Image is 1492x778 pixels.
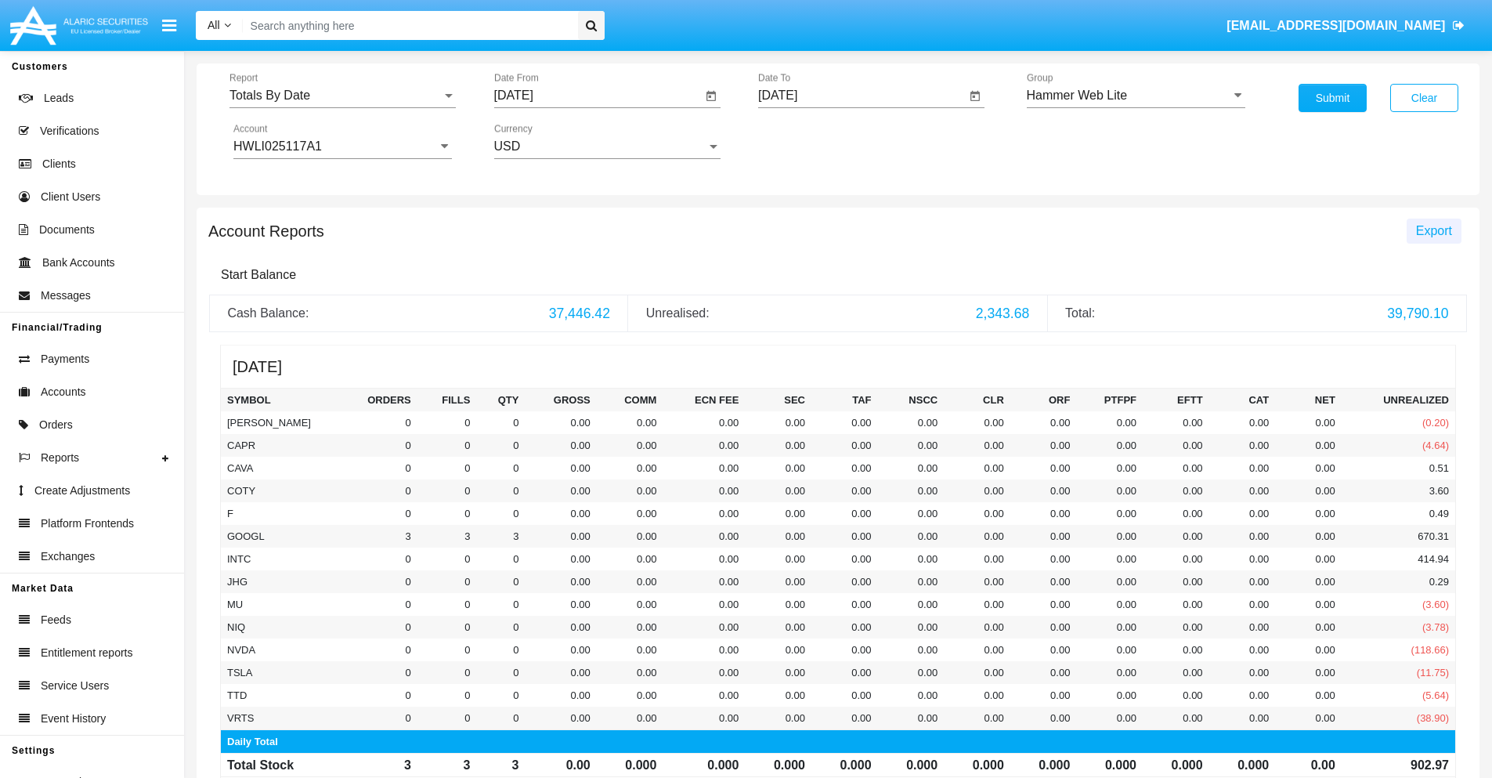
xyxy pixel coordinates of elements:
[417,684,477,707] td: 0
[1209,548,1276,570] td: 0.00
[336,707,417,730] td: 0
[8,2,150,49] img: Logo image
[944,457,1010,479] td: 0.00
[944,616,1010,639] td: 0.00
[597,479,663,502] td: 0.00
[476,593,525,616] td: 0
[1390,84,1458,112] button: Clear
[476,457,525,479] td: 0
[1076,570,1143,593] td: 0.00
[663,434,745,457] td: 0.00
[745,616,811,639] td: 0.00
[525,684,596,707] td: 0.00
[878,388,945,411] th: NSCC
[41,384,86,400] span: Accounts
[336,616,417,639] td: 0
[221,729,1456,753] td: Daily Total
[597,661,663,684] td: 0.00
[525,616,596,639] td: 0.00
[220,345,1456,388] h5: [DATE]
[417,434,477,457] td: 0
[944,593,1010,616] td: 0.00
[336,457,417,479] td: 0
[597,707,663,730] td: 0.00
[878,570,945,593] td: 0.00
[944,707,1010,730] td: 0.00
[41,516,134,532] span: Platform Frontends
[525,548,596,570] td: 0.00
[525,457,596,479] td: 0.00
[1076,457,1143,479] td: 0.00
[811,525,878,548] td: 0.00
[597,525,663,548] td: 0.00
[663,661,745,684] td: 0.00
[417,593,477,616] td: 0
[1342,570,1456,593] td: 0.29
[944,684,1010,707] td: 0.00
[525,525,596,548] td: 0.00
[1275,684,1342,707] td: 0.00
[221,707,336,730] td: VRTS
[597,434,663,457] td: 0.00
[1143,639,1209,661] td: 0.00
[663,707,745,730] td: 0.00
[336,388,417,411] th: Orders
[878,525,945,548] td: 0.00
[1275,593,1342,616] td: 0.00
[221,411,336,434] td: [PERSON_NAME]
[1076,684,1143,707] td: 0.00
[944,388,1010,411] th: CLR
[1342,616,1456,639] td: (3.78)
[336,434,417,457] td: 0
[221,479,336,502] td: COTY
[811,661,878,684] td: 0.00
[663,502,745,525] td: 0.00
[1275,570,1342,593] td: 0.00
[1010,707,1077,730] td: 0.00
[663,548,745,570] td: 0.00
[1275,479,1342,502] td: 0.00
[40,123,99,139] span: Verifications
[417,639,477,661] td: 0
[878,684,945,707] td: 0.00
[336,479,417,502] td: 0
[745,411,811,434] td: 0.00
[597,411,663,434] td: 0.00
[1209,707,1276,730] td: 0.00
[525,661,596,684] td: 0.00
[1209,479,1276,502] td: 0.00
[221,616,336,639] td: NIQ
[41,450,79,466] span: Reports
[1275,434,1342,457] td: 0.00
[811,570,878,593] td: 0.00
[221,593,336,616] td: MU
[221,570,336,593] td: JHG
[702,87,721,106] button: Open calendar
[196,17,243,34] a: All
[41,189,100,205] span: Client Users
[476,616,525,639] td: 0
[878,502,945,525] td: 0.00
[646,304,964,323] div: Unrealised:
[878,479,945,502] td: 0.00
[1275,502,1342,525] td: 0.00
[221,753,336,776] td: Total Stock
[525,593,596,616] td: 0.00
[1143,525,1209,548] td: 0.00
[41,612,71,628] span: Feeds
[1342,684,1456,707] td: (5.64)
[1143,457,1209,479] td: 0.00
[1209,525,1276,548] td: 0.00
[1010,661,1077,684] td: 0.00
[944,639,1010,661] td: 0.00
[1387,306,1448,321] span: 39,790.10
[944,434,1010,457] td: 0.00
[476,707,525,730] td: 0
[417,661,477,684] td: 0
[745,525,811,548] td: 0.00
[1010,684,1077,707] td: 0.00
[417,753,477,776] td: 3
[1342,661,1456,684] td: (11.75)
[745,502,811,525] td: 0.00
[476,525,525,548] td: 3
